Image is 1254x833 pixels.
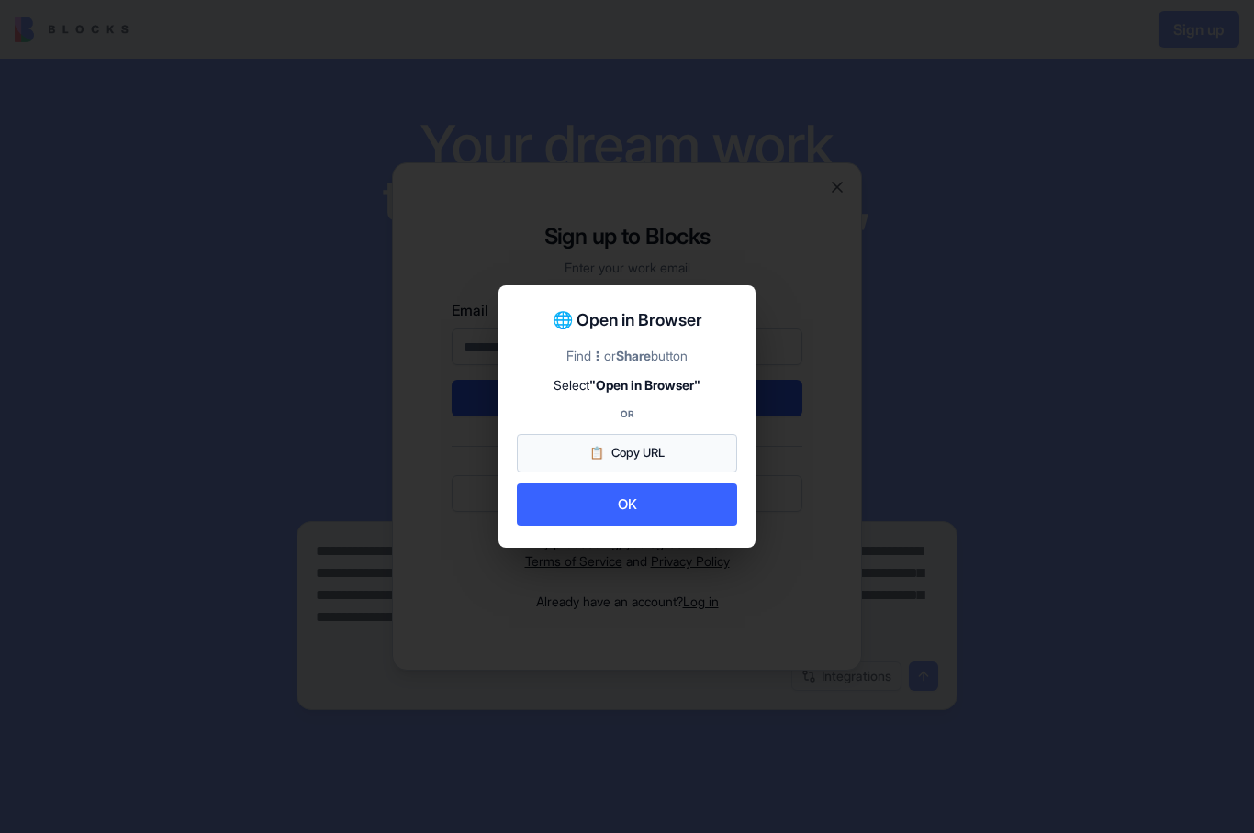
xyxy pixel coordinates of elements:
[517,483,737,527] button: OK
[517,434,737,472] button: 📋 Copy URL
[517,376,737,394] div: Select
[517,307,737,332] h2: 🌐 Open in Browser
[616,348,651,363] strong: Share
[589,377,700,393] strong: "Open in Browser"
[611,444,665,462] span: Copy URL
[621,408,634,419] strong: OR
[517,347,737,365] div: Find or button
[589,444,604,462] span: 📋
[591,348,604,363] strong: ⋮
